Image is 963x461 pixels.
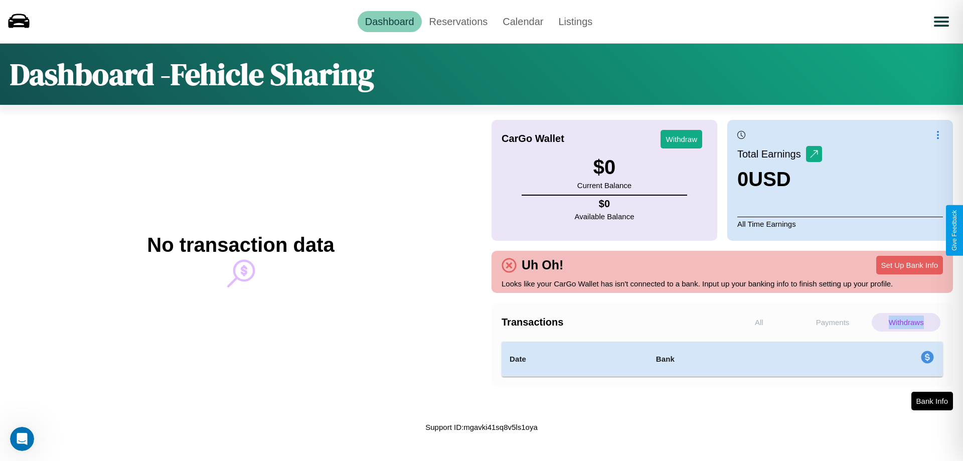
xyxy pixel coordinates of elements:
[927,8,955,36] button: Open menu
[737,217,943,231] p: All Time Earnings
[876,256,943,274] button: Set Up Bank Info
[147,234,334,256] h2: No transaction data
[425,420,537,434] p: Support ID: mgavki41sq8v5ls1oya
[577,179,631,192] p: Current Balance
[510,353,640,365] h4: Date
[495,11,551,32] a: Calendar
[951,210,958,251] div: Give Feedback
[502,342,943,377] table: simple table
[10,54,374,95] h1: Dashboard - Fehicle Sharing
[577,156,631,179] h3: $ 0
[737,168,822,191] h3: 0 USD
[502,133,564,144] h4: CarGo Wallet
[551,11,600,32] a: Listings
[10,427,34,451] iframe: Intercom live chat
[798,313,867,332] p: Payments
[737,145,806,163] p: Total Earnings
[661,130,702,148] button: Withdraw
[575,198,634,210] h4: $ 0
[725,313,793,332] p: All
[872,313,940,332] p: Withdraws
[575,210,634,223] p: Available Balance
[502,277,943,290] p: Looks like your CarGo Wallet has isn't connected to a bank. Input up your banking info to finish ...
[911,392,953,410] button: Bank Info
[656,353,795,365] h4: Bank
[517,258,568,272] h4: Uh Oh!
[502,317,722,328] h4: Transactions
[358,11,422,32] a: Dashboard
[422,11,496,32] a: Reservations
